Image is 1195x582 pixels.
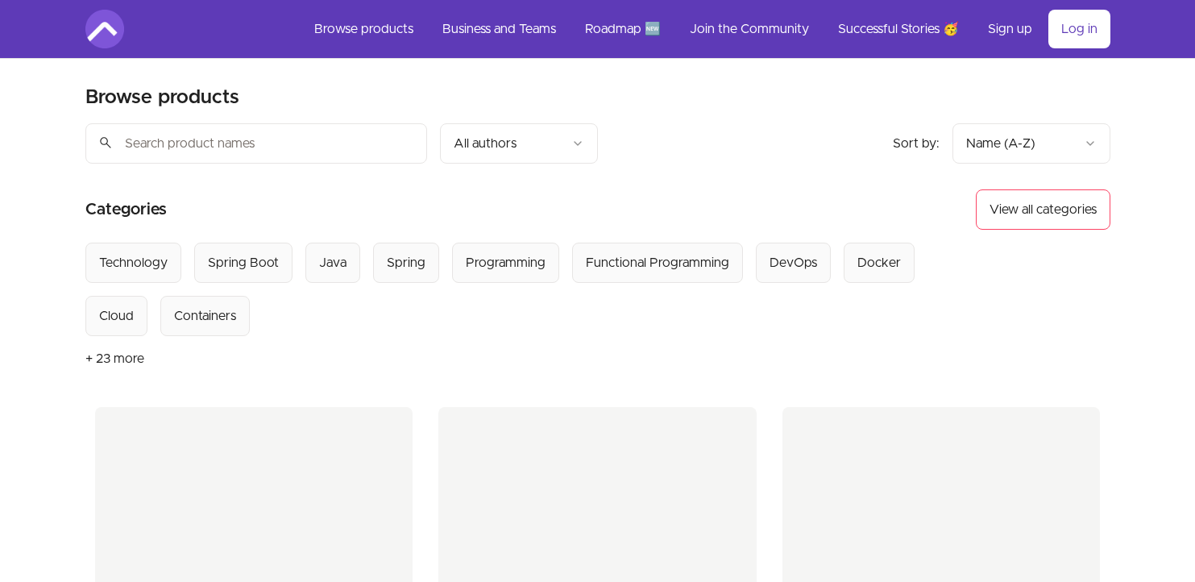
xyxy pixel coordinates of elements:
nav: Main [301,10,1110,48]
div: Cloud [99,306,134,326]
div: Containers [174,306,236,326]
h2: Categories [85,189,167,230]
a: Business and Teams [429,10,569,48]
a: Log in [1048,10,1110,48]
button: Product sort options [952,123,1110,164]
a: Sign up [975,10,1045,48]
div: Programming [466,253,546,272]
a: Roadmap 🆕 [572,10,674,48]
div: Spring Boot [208,253,279,272]
a: Join the Community [677,10,822,48]
iframe: chat widget [1095,481,1195,558]
div: Docker [857,253,901,272]
h1: Browse products [85,85,239,110]
button: + 23 more [85,336,144,381]
span: search [98,131,113,154]
button: Filter by author [440,123,598,164]
div: Technology [99,253,168,272]
div: Spring [387,253,425,272]
div: Java [319,253,346,272]
span: Sort by: [893,137,940,150]
a: Browse products [301,10,426,48]
img: Amigoscode logo [85,10,124,48]
div: DevOps [770,253,817,272]
button: View all categories [976,189,1110,230]
div: Functional Programming [586,253,729,272]
input: Search product names [85,123,427,164]
a: Successful Stories 🥳 [825,10,972,48]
